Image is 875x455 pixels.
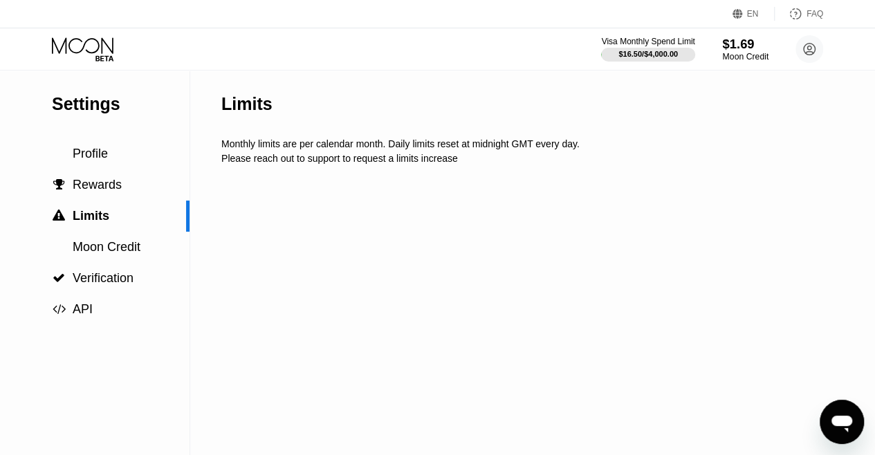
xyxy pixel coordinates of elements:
[53,210,65,222] span: 
[73,178,122,192] span: Rewards
[52,272,66,284] div: 
[73,240,140,254] span: Moon Credit
[52,94,190,114] div: Settings
[601,37,694,62] div: Visa Monthly Spend Limit$16.50/$4,000.00
[73,302,93,316] span: API
[53,272,65,284] span: 
[820,400,864,444] iframe: Button to launch messaging window
[775,7,823,21] div: FAQ
[52,178,66,191] div: 
[618,50,678,58] div: $16.50 / $4,000.00
[52,303,66,315] div: 
[722,37,768,62] div: $1.69Moon Credit
[73,271,133,285] span: Verification
[722,52,768,62] div: Moon Credit
[73,147,108,160] span: Profile
[722,37,768,51] div: $1.69
[733,7,775,21] div: EN
[53,303,66,315] span: 
[601,37,694,46] div: Visa Monthly Spend Limit
[73,209,109,223] span: Limits
[807,9,823,19] div: FAQ
[53,178,65,191] span: 
[52,210,66,222] div: 
[747,9,759,19] div: EN
[221,94,273,114] div: Limits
